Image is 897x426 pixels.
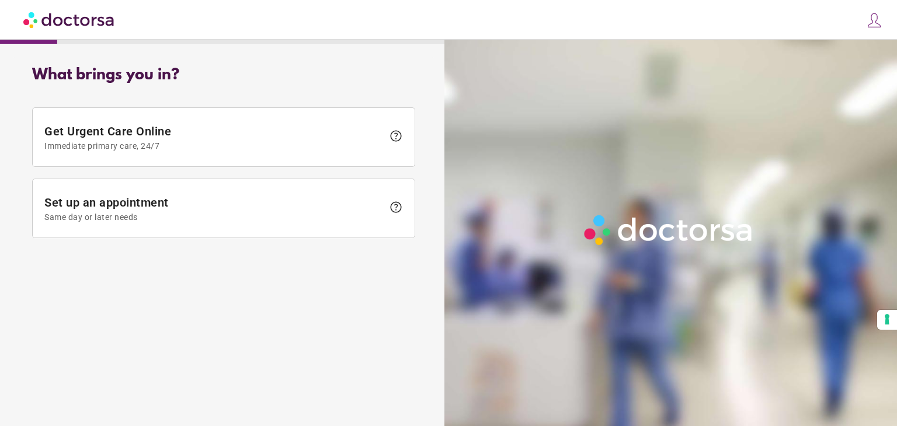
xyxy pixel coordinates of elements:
span: Set up an appointment [44,195,383,222]
img: Doctorsa.com [23,6,116,33]
div: What brings you in? [32,67,415,84]
span: Get Urgent Care Online [44,124,383,151]
span: help [389,129,403,143]
button: Your consent preferences for tracking technologies [877,310,897,330]
img: Logo-Doctorsa-trans-White-partial-flat.png [579,210,759,250]
span: help [389,200,403,214]
span: Same day or later needs [44,212,383,222]
img: icons8-customer-100.png [866,12,882,29]
span: Immediate primary care, 24/7 [44,141,383,151]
